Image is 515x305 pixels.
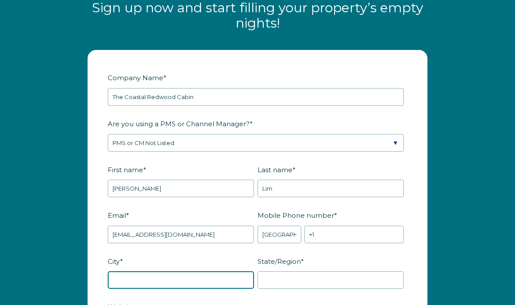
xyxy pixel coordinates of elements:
span: City [108,255,120,268]
span: Email [108,209,126,222]
span: Mobile Phone number [257,209,334,222]
span: First name [108,163,143,177]
span: State/Region [257,255,301,268]
span: Are you using a PMS or Channel Manager? [108,117,250,131]
span: Last name [257,163,293,177]
span: Company Name [108,71,163,85]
